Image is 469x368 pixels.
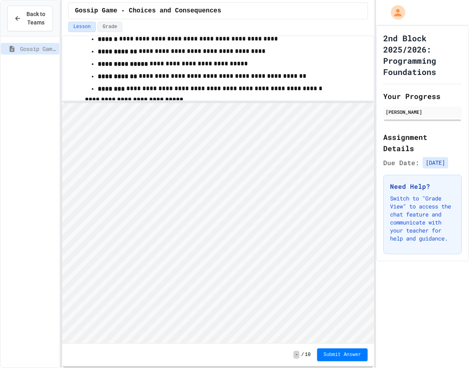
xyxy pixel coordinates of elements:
h2: Your Progress [383,91,462,102]
button: Lesson [68,22,96,32]
p: Switch to "Grade View" to access the chat feature and communicate with your teacher for help and ... [390,194,455,243]
span: [DATE] [423,157,448,168]
span: Back to Teams [26,10,46,27]
span: Gossip Game - Choices and Consequences [75,6,221,16]
h1: 2nd Block 2025/2026: Programming Foundations [383,32,462,77]
div: My Account [382,3,407,22]
span: Gossip Game - Choices and Consequences [20,44,56,53]
button: Back to Teams [7,6,53,31]
h3: Need Help? [390,182,455,191]
span: Due Date: [383,158,419,168]
h2: Assignment Details [383,131,462,154]
button: Grade [97,22,122,32]
div: [PERSON_NAME] [386,108,459,115]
